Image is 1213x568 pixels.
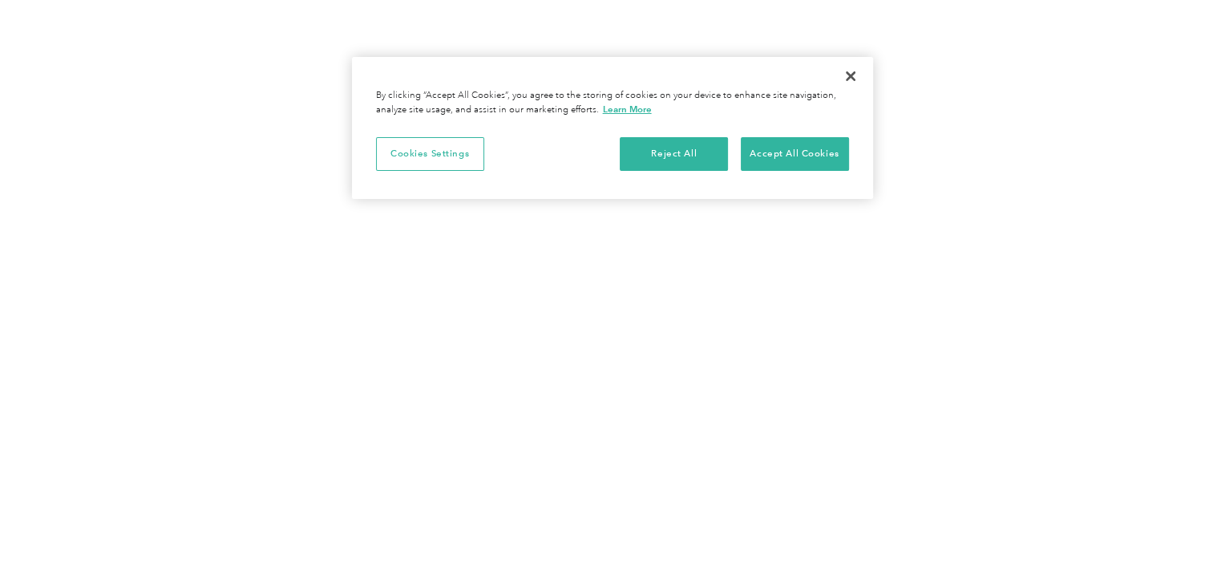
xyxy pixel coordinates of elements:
[741,137,849,171] button: Accept All Cookies
[376,89,849,117] div: By clicking “Accept All Cookies”, you agree to the storing of cookies on your device to enhance s...
[603,103,652,115] a: More information about your privacy, opens in a new tab
[833,59,868,94] button: Close
[352,57,873,199] div: Cookie banner
[376,137,484,171] button: Cookies Settings
[352,57,873,199] div: Privacy
[620,137,728,171] button: Reject All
